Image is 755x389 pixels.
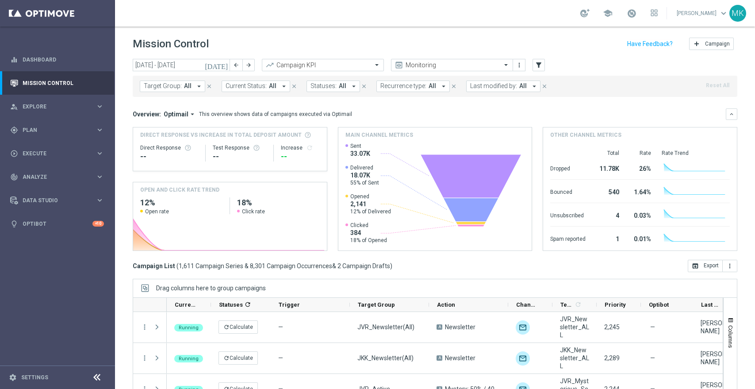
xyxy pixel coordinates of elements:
[244,301,251,308] i: refresh
[649,301,669,308] span: Optibot
[350,193,391,200] span: Opened
[179,262,332,270] span: 1,611 Campaign Series & 8,301 Campaign Occurrences
[188,110,196,118] i: arrow_drop_down
[573,300,582,309] span: Calculate column
[530,82,538,90] i: arrow_drop_down
[726,262,733,270] i: more_vert
[156,285,266,292] div: Row Groups
[199,110,352,118] div: This overview shows data of campaigns executed via Optimail
[174,323,203,331] colored-tag: Running
[630,208,651,222] div: 0.03%
[630,150,651,157] div: Rate
[218,320,258,334] button: refreshCalculate
[265,61,274,69] i: trending_up
[550,208,586,222] div: Unsubscribed
[575,301,582,308] i: refresh
[350,200,391,208] span: 2,141
[705,41,730,47] span: Campaign
[596,161,619,175] div: 11.78K
[650,354,655,362] span: —
[140,81,205,92] button: Target Group: All arrow_drop_down
[445,323,475,331] span: Newsletter
[10,80,104,87] div: Mission Control
[213,151,267,162] div: --
[360,81,368,91] button: close
[450,81,458,91] button: close
[516,320,530,335] img: Optimail
[350,237,387,244] span: 18% of Opened
[358,301,395,308] span: Target Group
[560,315,589,339] span: JVR_Newsletter_ALL
[10,150,96,158] div: Execute
[350,164,379,171] span: Delivered
[133,343,167,374] div: Press SPACE to select this row.
[337,262,390,270] span: 2 Campaign Drafts
[332,262,336,270] span: &
[10,126,96,134] div: Plan
[596,208,619,222] div: 4
[21,375,48,380] a: Settings
[630,231,651,245] div: 0.01%
[519,82,527,90] span: All
[345,131,413,139] h4: Main channel metrics
[213,144,267,151] div: Test Response
[701,319,730,335] div: Judith Ratau
[541,83,548,89] i: close
[23,198,96,203] span: Data Studio
[10,150,104,157] button: play_circle_outline Execute keyboard_arrow_right
[391,59,513,71] ng-select: Monitoring
[245,62,252,68] i: arrow_forward
[550,184,586,198] div: Bounced
[218,351,258,365] button: refreshCalculate
[540,81,548,91] button: close
[23,71,104,95] a: Mission Control
[306,144,313,151] i: refresh
[437,301,455,308] span: Action
[230,59,242,71] button: arrow_back
[689,38,734,50] button: add Campaign
[10,103,96,111] div: Explore
[596,184,619,198] div: 540
[466,81,540,92] button: Last modified by: All arrow_drop_down
[10,173,96,181] div: Analyze
[237,197,319,208] h2: 18%
[195,82,203,90] i: arrow_drop_down
[719,8,728,18] span: keyboard_arrow_down
[133,262,392,270] h3: Campaign List
[429,82,436,90] span: All
[133,59,230,71] input: Select date range
[676,7,729,20] a: [PERSON_NAME]keyboard_arrow_down
[727,325,734,348] span: Columns
[281,144,320,151] div: Increase
[550,231,586,245] div: Spam reported
[133,110,161,118] h3: Overview:
[10,103,104,110] button: person_search Explore keyboard_arrow_right
[280,82,288,90] i: arrow_drop_down
[269,82,276,90] span: All
[692,262,699,270] i: open_in_browser
[226,82,267,90] span: Current Status:
[10,71,104,95] div: Mission Control
[604,324,620,331] span: 2,245
[437,355,442,361] span: A
[140,144,198,151] div: Direct Response
[10,127,104,134] button: gps_fixed Plan keyboard_arrow_right
[10,103,18,111] i: person_search
[440,82,448,90] i: arrow_drop_down
[96,126,104,134] i: keyboard_arrow_right
[290,81,298,91] button: close
[96,196,104,204] i: keyboard_arrow_right
[140,151,198,162] div: --
[10,212,104,235] div: Optibot
[23,174,96,180] span: Analyze
[516,351,530,366] div: Optimail
[350,82,358,90] i: arrow_drop_down
[376,81,450,92] button: Recurrence type: All arrow_drop_down
[10,56,18,64] i: equalizer
[140,197,222,208] h2: 12%
[141,354,149,362] i: more_vert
